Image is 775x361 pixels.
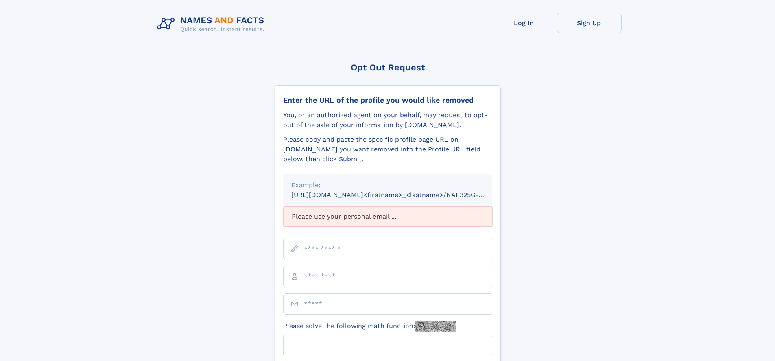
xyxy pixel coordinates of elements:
div: Please copy and paste the specific profile page URL on [DOMAIN_NAME] you want removed into the Pr... [283,135,492,164]
div: Example: [291,180,484,190]
small: [URL][DOMAIN_NAME]<firstname>_<lastname>/NAF325G-xxxxxxxx [291,191,508,199]
a: Log In [491,13,557,33]
label: Please solve the following math function: [283,321,456,332]
div: Please use your personal email ... [283,206,492,227]
div: Enter the URL of the profile you would like removed [283,96,492,105]
img: Logo Names and Facts [154,13,271,35]
div: You, or an authorized agent on your behalf, may request to opt-out of the sale of your informatio... [283,110,492,130]
div: Opt Out Request [275,62,501,72]
a: Sign Up [557,13,622,33]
